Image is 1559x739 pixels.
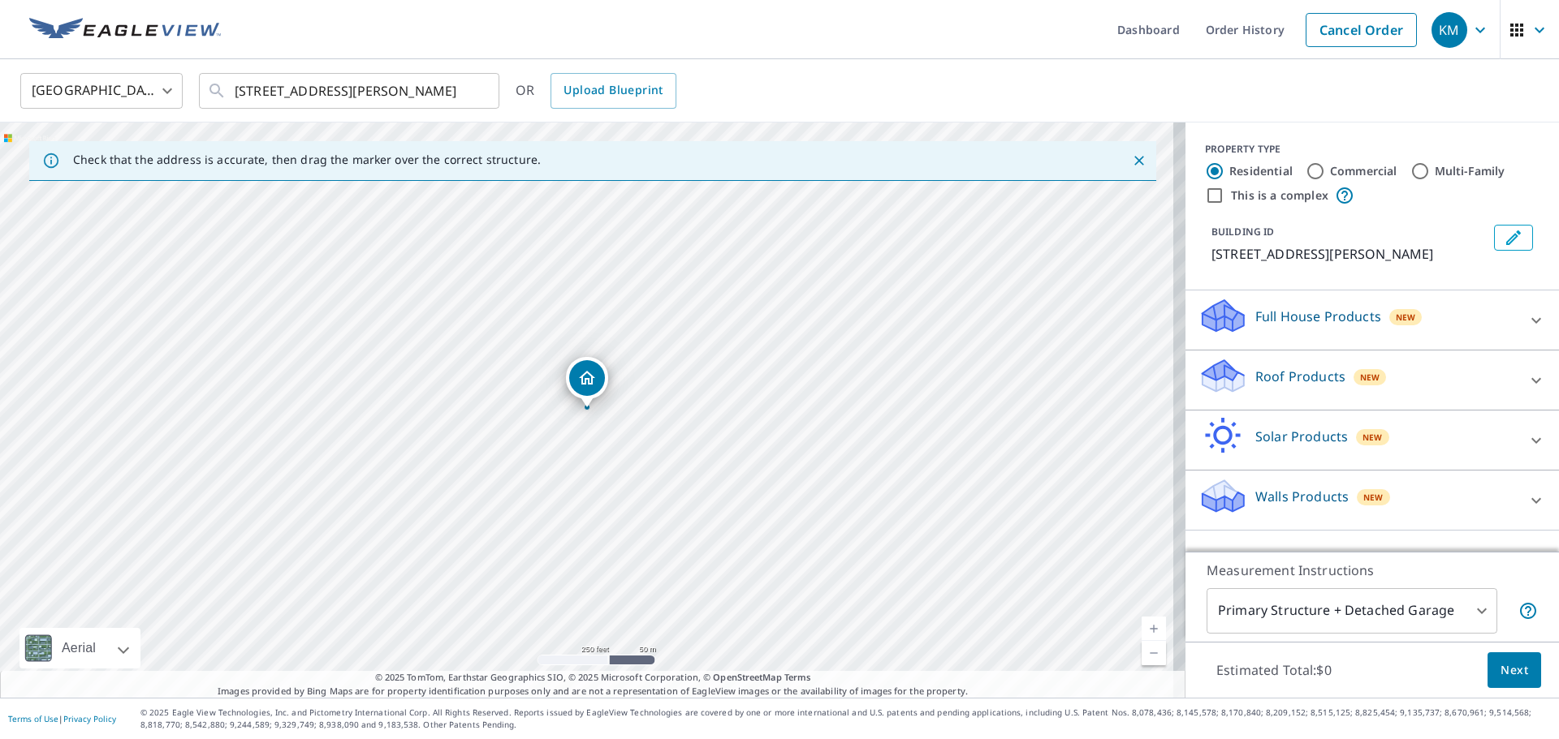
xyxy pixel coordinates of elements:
p: Measurement Instructions [1207,561,1538,580]
a: Current Level 17, Zoom In [1142,617,1166,641]
a: Terms [784,671,811,683]
label: This is a complex [1231,187,1328,204]
p: Check that the address is accurate, then drag the marker over the correct structure. [73,153,541,167]
p: [STREET_ADDRESS][PERSON_NAME] [1211,244,1488,264]
div: Full House ProductsNew [1198,297,1546,343]
p: Full House Products [1255,307,1381,326]
input: Search by address or latitude-longitude [235,68,466,114]
a: Terms of Use [8,713,58,724]
p: Estimated Total: $0 [1203,652,1345,688]
span: © 2025 TomTom, Earthstar Geographics SIO, © 2025 Microsoft Corporation, © [375,671,811,685]
div: [GEOGRAPHIC_DATA] [20,68,183,114]
button: Close [1129,150,1150,171]
span: New [1363,431,1383,444]
p: © 2025 Eagle View Technologies, Inc. and Pictometry International Corp. All Rights Reserved. Repo... [140,707,1551,731]
span: New [1363,491,1384,504]
div: Roof ProductsNew [1198,357,1546,403]
a: Upload Blueprint [551,73,676,109]
span: New [1360,371,1380,384]
span: Your report will include the primary structure and a detached garage if one exists. [1518,601,1538,621]
div: Aerial [57,628,101,668]
label: Residential [1229,163,1293,179]
label: Multi-Family [1435,163,1505,179]
p: | [8,714,116,724]
span: New [1396,311,1416,324]
span: Upload Blueprint [564,80,663,101]
img: EV Logo [29,18,221,42]
div: Dropped pin, building 1, Residential property, 740 Jennifer Ct Lake Forest, IL 60045 [566,357,608,407]
a: Current Level 17, Zoom Out [1142,641,1166,665]
div: Solar ProductsNew [1198,417,1546,463]
a: Cancel Order [1306,13,1417,47]
span: Next [1501,660,1528,681]
div: Aerial [19,628,140,668]
label: Commercial [1330,163,1397,179]
p: Walls Products [1255,487,1349,506]
div: Primary Structure + Detached Garage [1207,588,1497,634]
div: KM [1432,12,1467,48]
div: PROPERTY TYPE [1205,142,1540,157]
a: Privacy Policy [63,713,116,724]
button: Edit building 1 [1494,225,1533,251]
p: Solar Products [1255,427,1348,446]
p: BUILDING ID [1211,225,1274,238]
a: OpenStreetMap [713,671,781,683]
div: OR [516,73,676,109]
button: Next [1488,652,1541,689]
div: Walls ProductsNew [1198,477,1546,523]
p: Roof Products [1255,367,1345,386]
